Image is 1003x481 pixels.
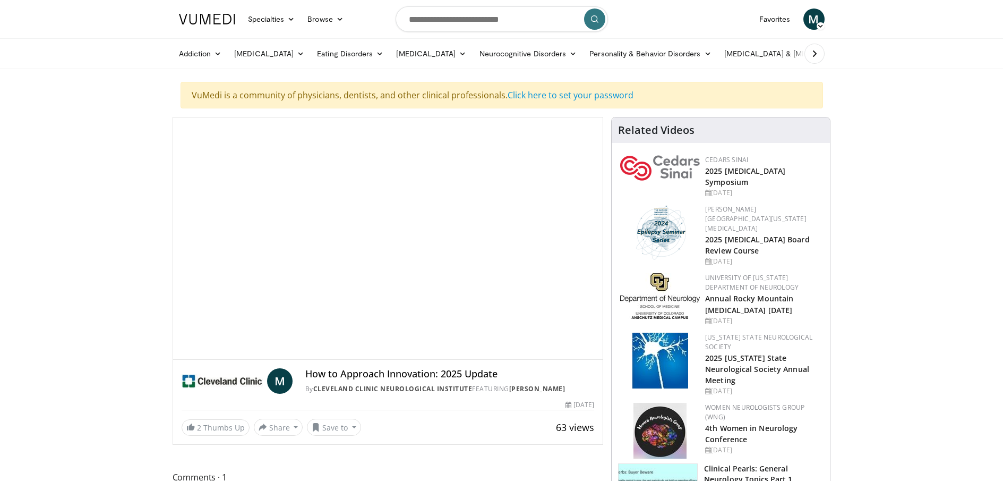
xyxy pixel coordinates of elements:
[197,423,201,433] span: 2
[173,43,228,64] a: Addiction
[803,9,825,30] a: M
[620,155,700,181] img: 7e905080-f4a2-4088-8787-33ce2bef9ada.png.150x105_q85_autocrop_double_scale_upscale_version-0.2.png
[718,43,870,64] a: [MEDICAL_DATA] & [MEDICAL_DATA]
[705,205,807,233] a: [PERSON_NAME][GEOGRAPHIC_DATA][US_STATE][MEDICAL_DATA]
[705,386,821,396] div: [DATE]
[631,205,689,260] img: 76bc84c6-69a7-4c34-b56c-bd0b7f71564d.png.150x105_q85_autocrop_double_scale_upscale_version-0.2.png
[179,14,235,24] img: VuMedi Logo
[182,419,250,436] a: 2 Thumbs Up
[705,188,821,198] div: [DATE]
[242,9,302,30] a: Specialties
[508,89,633,101] a: Click here to set your password
[311,43,390,64] a: Eating Disorders
[705,403,804,421] a: Women Neurologists Group (WNG)
[583,43,717,64] a: Personality & Behavior Disorders
[181,82,823,108] div: VuMedi is a community of physicians, dentists, and other clinical professionals.
[305,368,594,380] h4: How to Approach Innovation: 2025 Update
[396,6,608,32] input: Search topics, interventions
[620,273,700,319] img: e56d7f87-1f02-478c-a66d-da6d5fbe2e7d.jpg.150x105_q85_autocrop_double_scale_upscale_version-0.2.jpg
[633,403,687,459] img: 14d901f6-3e3b-40ba-bcee-b65699228850.jpg.150x105_q85_autocrop_double_scale_upscale_version-0.2.jpg
[705,155,748,164] a: Cedars Sinai
[705,353,809,385] a: 2025 [US_STATE] State Neurological Society Annual Meeting
[705,293,793,315] a: Annual Rocky Mountain [MEDICAL_DATA] [DATE]
[705,234,810,256] a: 2025 [MEDICAL_DATA] Board Review Course
[705,423,798,444] a: 4th Women in Neurology Conference
[556,421,594,434] span: 63 views
[705,445,821,455] div: [DATE]
[705,273,799,292] a: University of [US_STATE] Department of Neurology
[705,316,821,326] div: [DATE]
[632,333,688,389] img: acd9fda7-b660-4062-a2ed-b14b2bb56add.webp.150x105_q85_autocrop_double_scale_upscale_version-0.2.jpg
[254,419,303,436] button: Share
[565,400,594,410] div: [DATE]
[390,43,473,64] a: [MEDICAL_DATA]
[301,9,350,30] a: Browse
[705,333,812,351] a: [US_STATE] State Neurological Society
[305,384,594,394] div: By FEATURING
[313,384,473,393] a: Cleveland Clinic Neurological Institute
[267,368,293,394] a: M
[182,368,263,394] img: Cleveland Clinic Neurological Institute
[307,419,361,436] button: Save to
[705,166,785,187] a: 2025 [MEDICAL_DATA] Symposium
[228,43,311,64] a: [MEDICAL_DATA]
[705,257,821,266] div: [DATE]
[618,124,695,137] h4: Related Videos
[473,43,584,64] a: Neurocognitive Disorders
[753,9,797,30] a: Favorites
[509,384,565,393] a: [PERSON_NAME]
[173,117,603,360] video-js: Video Player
